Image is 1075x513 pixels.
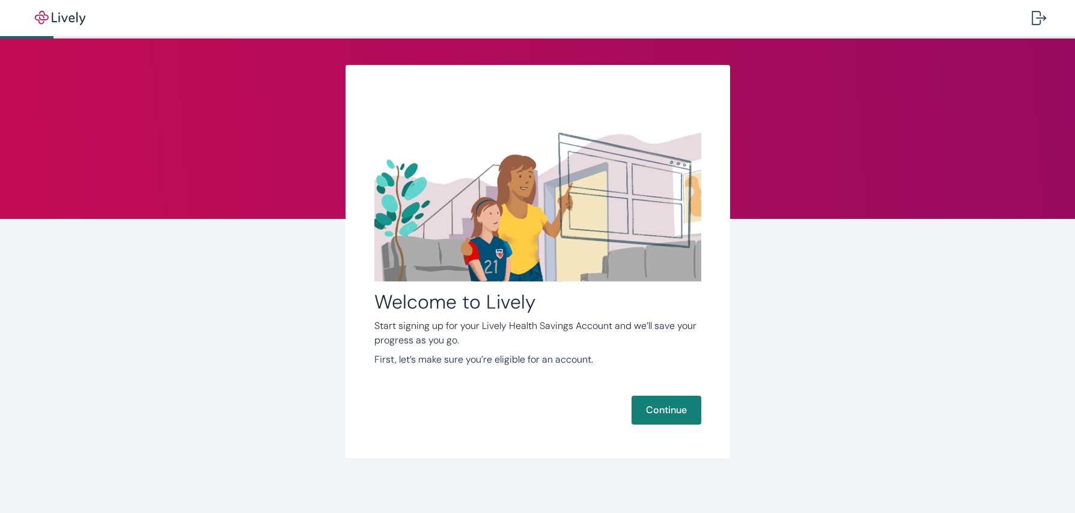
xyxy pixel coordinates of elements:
[374,352,701,367] p: First, let’s make sure you’re eligible for an account.
[1022,4,1056,32] button: Log out
[26,11,94,25] img: Lively
[374,290,701,314] h2: Welcome to Lively
[632,396,701,425] button: Continue
[374,319,701,348] p: Start signing up for your Lively Health Savings Account and we’ll save your progress as you go.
